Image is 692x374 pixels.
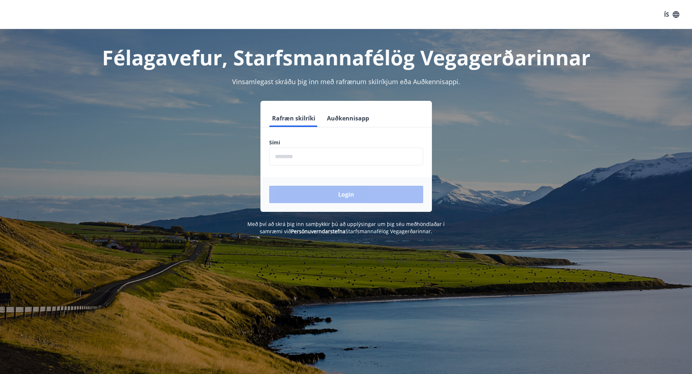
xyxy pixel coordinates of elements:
button: ÍS [660,8,683,21]
span: Með því að skrá þig inn samþykkir þú að upplýsingar um þig séu meðhöndlaðar í samræmi við Starfsm... [247,221,445,235]
label: Sími [269,139,423,146]
h1: Félagavefur, Starfsmannafélög Vegagerðarinnar [93,44,599,71]
button: Rafræn skilríki [269,110,318,127]
a: Persónuverndarstefna [291,228,345,235]
button: Auðkennisapp [324,110,372,127]
span: Vinsamlegast skráðu þig inn með rafrænum skilríkjum eða Auðkennisappi. [232,77,460,86]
